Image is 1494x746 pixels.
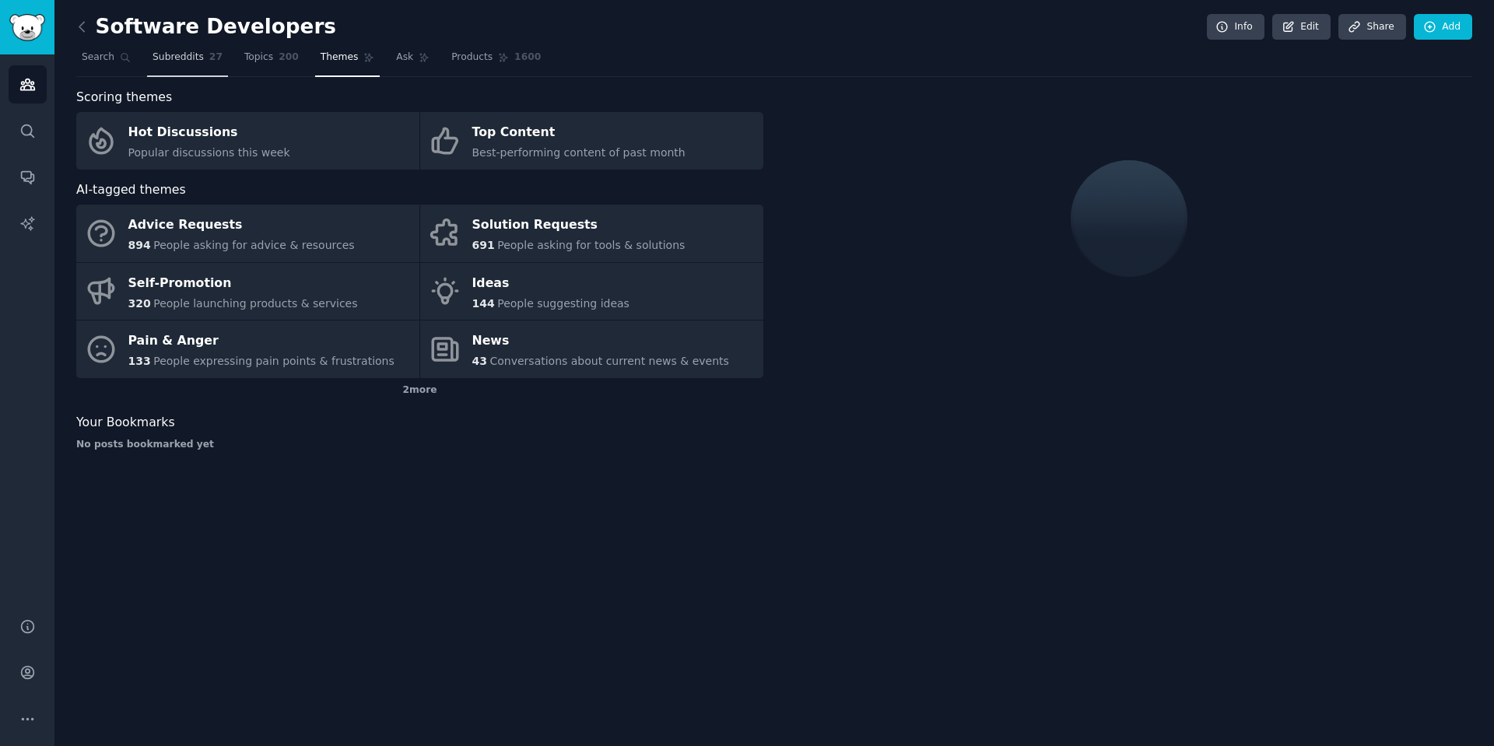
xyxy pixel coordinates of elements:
a: Products1600 [446,45,546,77]
div: Ideas [472,271,630,296]
a: Top ContentBest-performing content of past month [420,112,763,170]
div: Self-Promotion [128,271,358,296]
div: Solution Requests [472,213,686,238]
img: GummySearch logo [9,14,45,41]
a: News43Conversations about current news & events [420,320,763,378]
span: Ask [396,51,413,65]
span: 200 [279,51,299,65]
a: Info [1207,14,1264,40]
div: News [472,329,729,354]
span: Conversations about current news & events [489,355,728,367]
span: Best-performing content of past month [472,146,686,159]
div: Top Content [472,121,686,145]
span: 133 [128,355,151,367]
span: People suggesting ideas [497,297,630,310]
a: Ask [391,45,435,77]
span: People asking for advice & resources [153,239,354,251]
span: Scoring themes [76,88,172,107]
a: Themes [315,45,381,77]
span: People asking for tools & solutions [497,239,685,251]
a: Add [1414,14,1472,40]
a: Edit [1272,14,1331,40]
a: Hot DiscussionsPopular discussions this week [76,112,419,170]
a: Self-Promotion320People launching products & services [76,263,419,320]
a: Solution Requests691People asking for tools & solutions [420,205,763,262]
span: People launching products & services [153,297,357,310]
span: Products [451,51,493,65]
span: 144 [472,297,495,310]
span: Themes [321,51,359,65]
div: No posts bookmarked yet [76,438,763,452]
a: Ideas144People suggesting ideas [420,263,763,320]
span: Your Bookmarks [76,413,175,433]
span: 691 [472,239,495,251]
a: Pain & Anger133People expressing pain points & frustrations [76,320,419,378]
span: 894 [128,239,151,251]
span: 27 [209,51,223,65]
span: People expressing pain points & frustrations [153,355,395,367]
span: Popular discussions this week [128,146,290,159]
a: Search [76,45,136,77]
a: Subreddits27 [147,45,228,77]
a: Advice Requests894People asking for advice & resources [76,205,419,262]
div: Advice Requests [128,213,355,238]
span: AI-tagged themes [76,180,186,200]
span: 1600 [514,51,541,65]
div: Hot Discussions [128,121,290,145]
a: Topics200 [239,45,304,77]
h2: Software Developers [76,15,336,40]
span: Subreddits [153,51,204,65]
span: Topics [244,51,273,65]
span: 320 [128,297,151,310]
span: 43 [472,355,487,367]
div: 2 more [76,378,763,403]
div: Pain & Anger [128,329,395,354]
a: Share [1338,14,1405,40]
span: Search [82,51,114,65]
